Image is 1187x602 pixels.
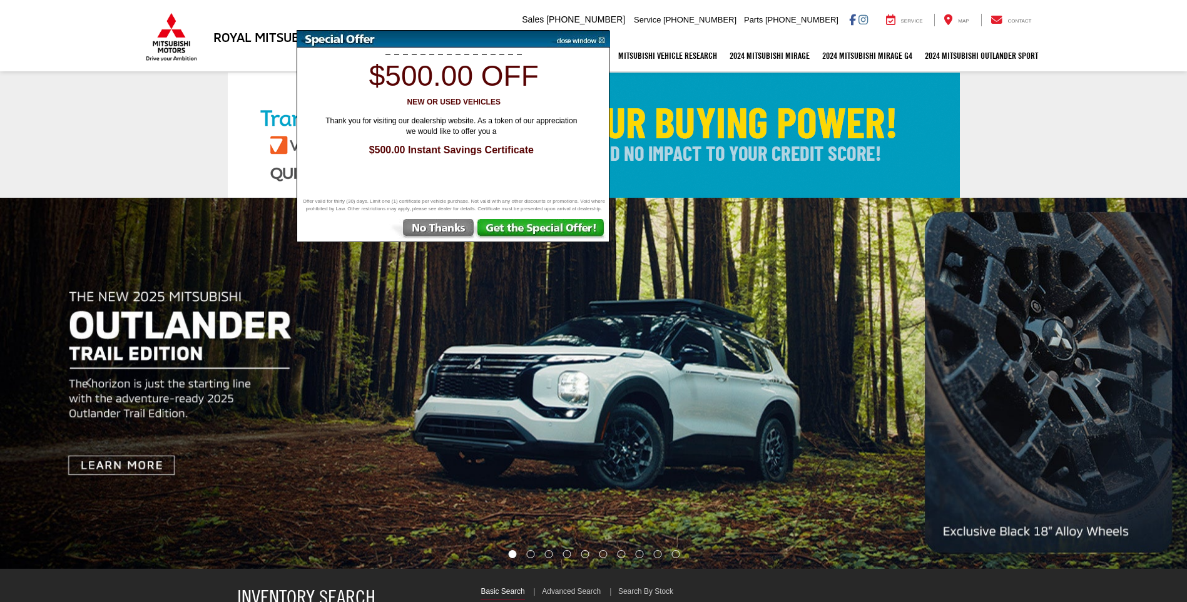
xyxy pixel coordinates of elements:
a: 2024 Mitsubishi Mirage G4 [816,40,919,71]
img: No Thanks, Continue to Website [389,219,476,242]
a: Facebook: Click to visit our Facebook page [849,14,856,24]
img: Check Your Buying Power [228,73,960,198]
li: Go to slide number 3. [545,550,553,558]
a: Instagram: Click to visit our Instagram page [858,14,868,24]
a: Search By Stock [618,586,673,599]
span: Offer valid for thirty (30) days. Limit one (1) certificate per vehicle purchase. Not valid with ... [300,198,607,213]
li: Go to slide number 8. [635,550,643,558]
li: Go to slide number 4. [563,550,571,558]
span: Sales [522,14,544,24]
h3: Royal Mitsubishi [213,30,323,44]
li: Go to slide number 7. [617,550,625,558]
span: Map [958,18,969,24]
li: Go to slide number 5. [581,550,589,558]
span: Thank you for visiting our dealership website. As a token of our appreciation we would like to of... [317,116,586,137]
a: Basic Search [481,586,524,599]
span: $500.00 Instant Savings Certificate [310,143,592,158]
img: Mitsubishi [143,13,200,61]
li: Go to slide number 10. [671,550,680,558]
li: Go to slide number 9. [653,550,661,558]
span: Service [634,15,661,24]
img: close window [547,31,610,48]
h3: New or Used Vehicles [304,98,603,106]
li: Go to slide number 6. [599,550,607,558]
a: Contact [981,14,1041,26]
a: Advanced Search [542,586,601,599]
a: 2024 Mitsubishi Outlander SPORT [919,40,1044,71]
span: Contact [1007,18,1031,24]
h1: $500.00 off [304,60,603,92]
li: Go to slide number 1. [508,550,516,558]
img: Get the Special Offer [476,219,609,242]
span: [PHONE_NUMBER] [663,15,736,24]
button: Click to view next picture. [1009,223,1187,544]
img: Special Offer [297,31,548,48]
span: Parts [744,15,763,24]
a: 2024 Mitsubishi Mirage [723,40,816,71]
span: Service [901,18,923,24]
span: [PHONE_NUMBER] [546,14,625,24]
span: [PHONE_NUMBER] [765,15,838,24]
a: Service [877,14,932,26]
a: Map [934,14,978,26]
a: Mitsubishi Vehicle Research [612,40,723,71]
li: Go to slide number 2. [527,550,535,558]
